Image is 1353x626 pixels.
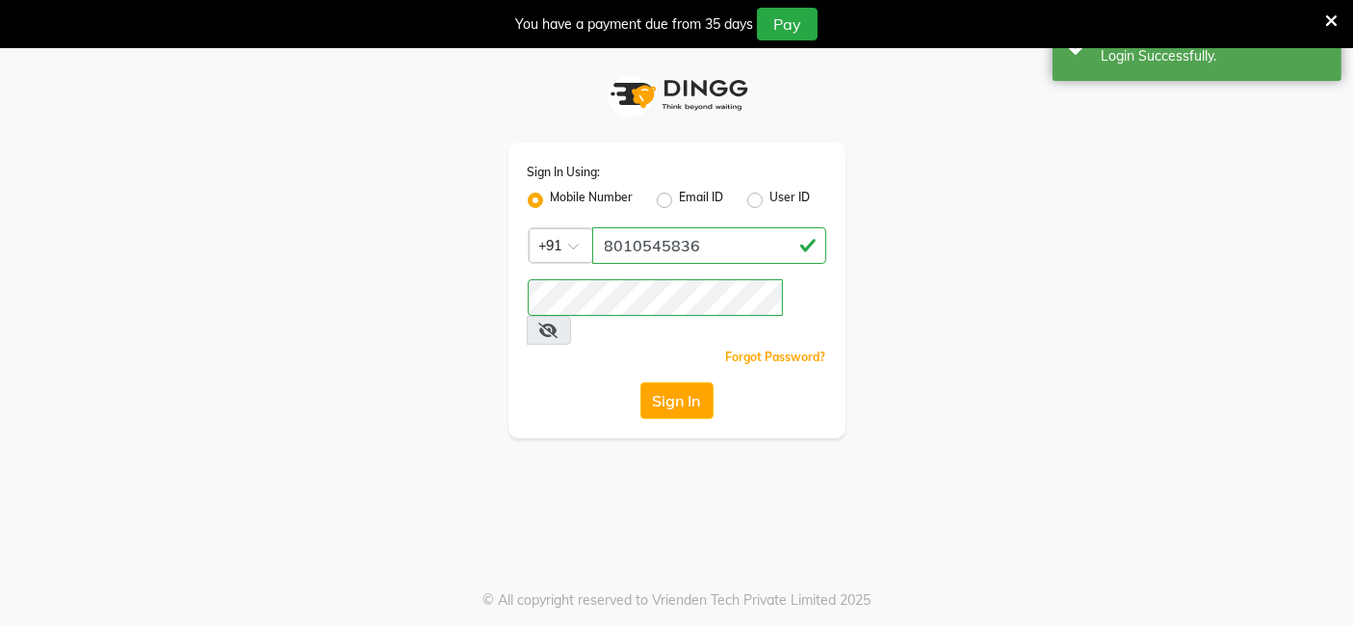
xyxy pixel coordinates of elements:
[551,189,634,212] label: Mobile Number
[757,8,818,40] button: Pay
[680,189,724,212] label: Email ID
[640,382,714,419] button: Sign In
[1101,46,1327,66] div: Login Successfully.
[726,350,826,364] a: Forgot Password?
[592,227,826,264] input: Username
[528,279,784,316] input: Username
[528,164,601,181] label: Sign In Using:
[515,14,753,35] div: You have a payment due from 35 days
[600,66,754,123] img: logo1.svg
[770,189,811,212] label: User ID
